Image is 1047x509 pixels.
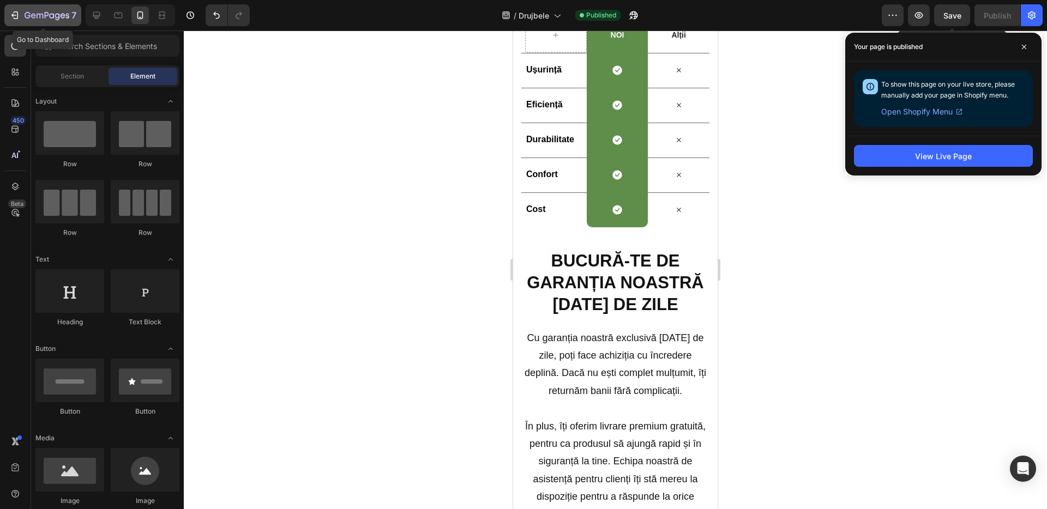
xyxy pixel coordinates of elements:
span: Toggle open [162,251,179,268]
div: View Live Page [915,150,972,162]
button: Save [934,4,970,26]
div: Undo/Redo [206,4,250,26]
button: Publish [974,4,1020,26]
div: Row [111,159,179,169]
p: În plus, îți oferim livrare premium gratuită, pentru ca produsul să ajungă rapid și în siguranță ... [9,387,195,493]
div: Row [35,228,104,238]
span: Drujbele [519,10,549,21]
div: Row [111,228,179,238]
span: Toggle open [162,93,179,110]
button: 7 [4,4,81,26]
strong: Ușurință [13,34,49,44]
iframe: Design area [513,31,718,509]
span: Section [61,71,84,81]
span: / [514,10,516,21]
p: 7 [71,9,76,22]
div: Beta [8,199,26,208]
div: Heading [35,317,104,327]
strong: Eficiență [13,69,50,78]
button: View Live Page [854,145,1033,167]
strong: Cost [13,174,33,183]
span: Published [586,10,616,20]
span: To show this page on your live store, please manually add your page in Shopify menu. [881,80,1015,99]
strong: Durabilitate [13,104,61,113]
span: Open Shopify Menu [881,105,953,118]
div: Text Block [111,317,179,327]
input: Search Sections & Elements [35,35,179,57]
div: Image [111,496,179,506]
div: Row [35,159,104,169]
div: Open Intercom Messenger [1010,456,1036,482]
span: Element [130,71,155,81]
strong: Confort [13,139,45,148]
span: Layout [35,96,57,106]
div: 450 [10,116,26,125]
span: Toggle open [162,340,179,357]
p: Cu garanția noastră exclusivă [DATE] de zile, poți face achiziția cu încredere deplină. Dacă nu e... [9,299,195,369]
div: Button [35,407,104,416]
div: Button [111,407,179,416]
span: Media [35,433,55,443]
span: Text [35,254,49,264]
p: Your page is published [854,41,923,52]
span: Button [35,344,56,354]
h2: BUCURĂ-TE DE GARANȚIA NOASTRĂ [DATE] DE ZILE [8,219,196,287]
span: Toggle open [162,429,179,447]
div: Image [35,496,104,506]
span: Save [943,11,961,20]
div: Publish [984,10,1011,21]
